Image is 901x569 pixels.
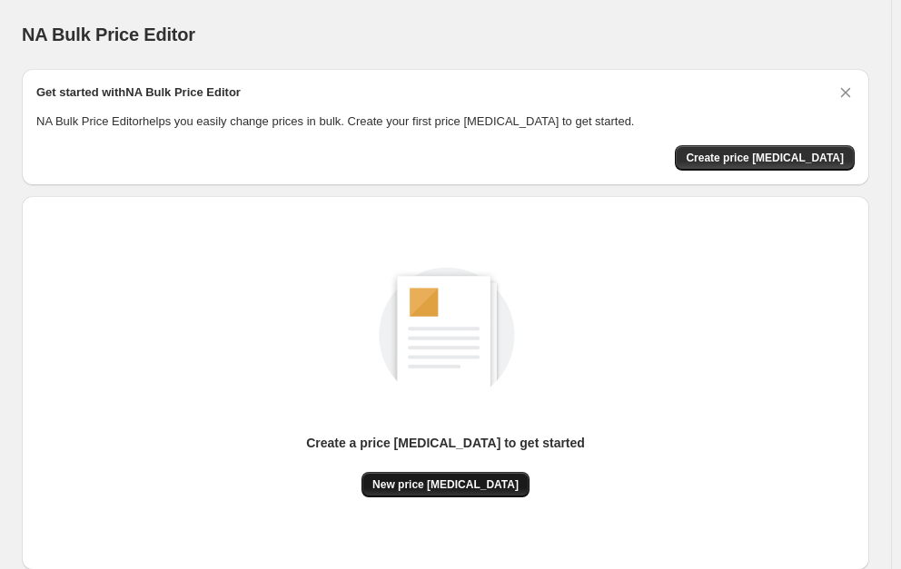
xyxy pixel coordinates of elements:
button: Dismiss card [837,83,855,102]
span: NA Bulk Price Editor [22,25,195,44]
button: Create price change job [675,145,855,171]
button: New price [MEDICAL_DATA] [361,472,530,497]
h2: Get started with NA Bulk Price Editor [36,83,241,102]
span: Create price [MEDICAL_DATA] [686,151,844,165]
p: NA Bulk Price Editor helps you easily change prices in bulk. Create your first price [MEDICAL_DAT... [36,113,855,131]
p: Create a price [MEDICAL_DATA] to get started [306,434,585,452]
span: New price [MEDICAL_DATA] [372,477,519,492]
